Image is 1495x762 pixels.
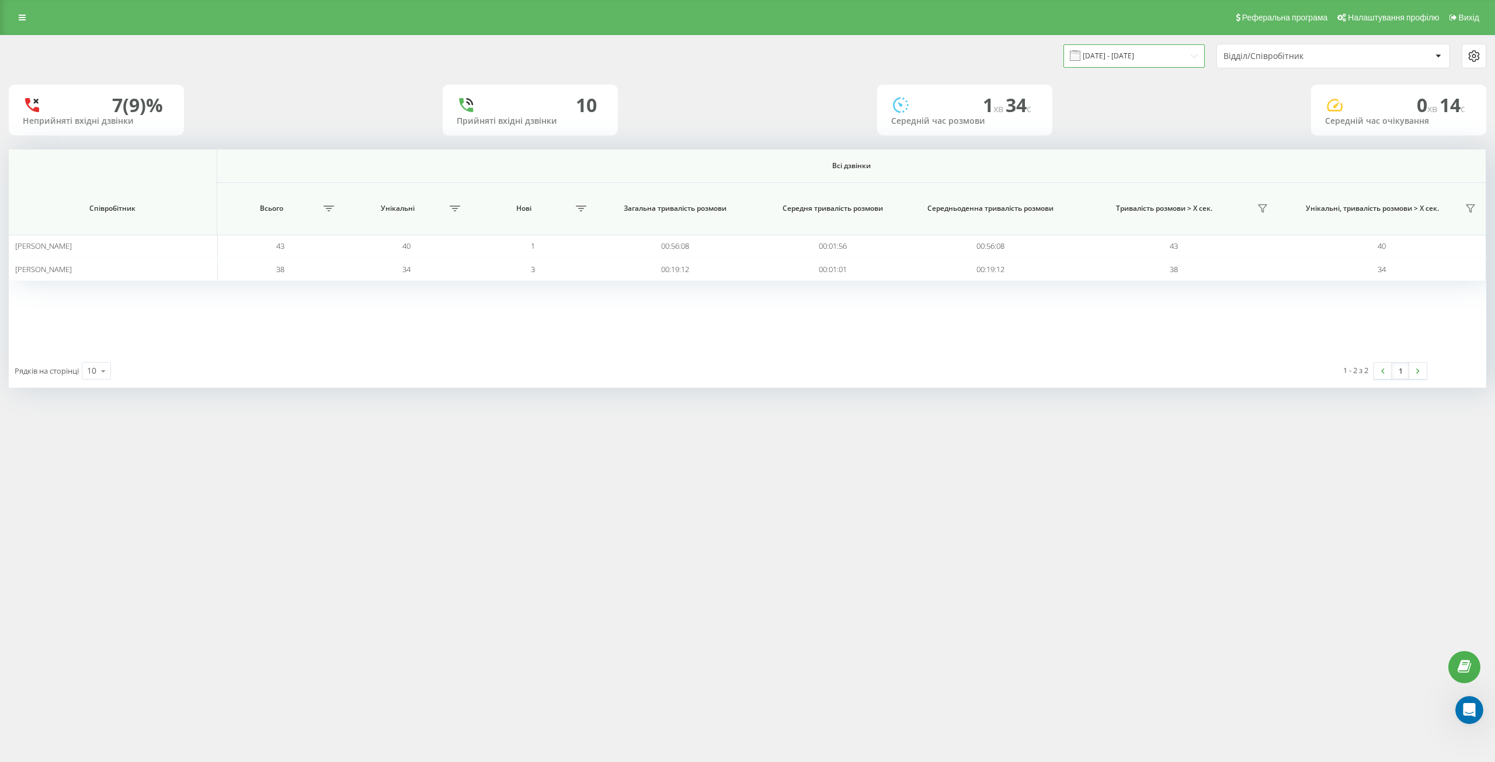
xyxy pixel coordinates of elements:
[1284,204,1461,213] span: Унікальні, тривалість розмови > Х сек.
[912,235,1069,258] td: 00:56:08
[1343,364,1368,376] div: 1 - 2 з 2
[112,94,163,116] div: 7 (9)%
[1378,241,1386,251] span: 40
[767,204,898,213] span: Середня тривалість розмови
[205,5,226,26] div: Закрити
[912,258,1069,280] td: 00:19:12
[983,92,1006,117] span: 1
[1348,13,1439,22] span: Налаштування профілю
[19,348,102,355] div: Oleksandr • 1 дн. тому
[609,204,740,213] span: Загальна тривалість розмови
[1459,13,1479,22] span: Вихід
[25,204,201,213] span: Співробітник
[19,213,182,235] div: 📌 зрозуміти, як АІ допоможе у виявленні інсайтів із розмов;
[349,204,446,213] span: Унікальні
[1455,696,1483,724] iframe: Intercom live chat
[200,378,219,396] button: Надіслати повідомлення…
[1440,92,1465,117] span: 14
[10,358,224,378] textarea: Повідомлення...
[19,81,182,126] div: Мовна аналітика ШІ — це можливість краще розуміти клієнтів, виявляти ключові інсайти з розмов і п...
[57,15,138,26] p: У мережі 3 год тому
[1417,92,1440,117] span: 0
[276,241,284,251] span: 43
[19,241,182,264] div: 📌 дізнатися, як впровадити функцію максимально ефективно;
[1378,264,1386,274] span: 34
[276,264,284,274] span: 38
[596,258,753,280] td: 00:19:12
[1170,264,1178,274] span: 38
[19,132,182,178] div: Щоб ефективно запровадити AI-функціонал та отримати максимум користі, звертайся прямо зараз до на...
[754,258,912,280] td: 00:01:01
[993,102,1006,115] span: хв
[15,366,79,376] span: Рядків на сторінці
[19,299,182,333] div: Консультація займе мінімум часу, але дасть максимум користі для оптимізації роботи з клієнтами.
[1170,241,1178,251] span: 43
[18,382,27,392] button: Вибір емодзі
[33,6,52,25] img: Profile image for Oleksandr
[87,365,96,377] div: 10
[8,5,30,27] button: go back
[183,5,205,27] button: Головна
[1076,204,1253,213] span: Тривалість розмови > Х сек.
[1325,116,1472,126] div: Середній час очікування
[402,241,411,251] span: 40
[23,116,170,126] div: Неприйняті вхідні дзвінки
[1027,102,1031,115] span: c
[596,235,753,258] td: 00:56:08
[457,116,604,126] div: Прийняті вхідні дзвінки
[1242,13,1328,22] span: Реферальна програма
[531,241,535,251] span: 1
[1461,102,1465,115] span: c
[57,6,103,15] h1: Oleksandr
[286,161,1417,171] span: Всі дзвінки
[1223,51,1363,61] div: Відділ/Співробітник
[1427,102,1440,115] span: хв
[19,184,182,207] div: 📌 отримати повну інформацію про функціонал AI-аналізу дзвінків;
[576,94,597,116] div: 10
[531,264,535,274] span: 3
[475,204,572,213] span: Нові
[754,235,912,258] td: 00:01:56
[925,204,1056,213] span: Середньоденна тривалість розмови
[223,204,320,213] span: Всього
[15,264,72,274] span: [PERSON_NAME]
[1006,92,1031,117] span: 34
[55,382,65,392] button: Завантажити вкладений файл
[891,116,1038,126] div: Середній час розмови
[1392,363,1409,379] a: 1
[37,382,46,392] button: вибір GIF-файлів
[402,264,411,274] span: 34
[19,270,182,293] div: 📌 оцінити переваги для для себе і бізнесу вже на старті.
[15,241,72,251] span: [PERSON_NAME]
